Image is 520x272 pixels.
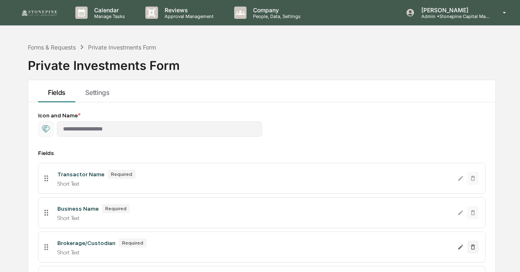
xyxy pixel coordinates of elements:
div: Forms & Requests [28,44,76,51]
p: Approval Management [158,13,218,19]
div: Short Text [57,180,451,187]
iframe: Open customer support [494,245,516,267]
div: Short Text [57,249,451,256]
button: Edit Business Name field [457,206,464,219]
p: [PERSON_NAME] [415,7,491,13]
p: People, Data, Settings [246,13,305,19]
p: Manage Tasks [88,13,129,19]
div: Fields [38,150,486,156]
img: logo [20,9,59,17]
p: Admin • Stonepine Capital Management [415,13,491,19]
div: Private Investments Form [88,44,156,51]
div: Brokerage/Custodian [57,240,115,246]
p: Calendar [88,7,129,13]
div: Required [102,204,130,213]
div: Required [108,170,136,179]
p: Company [246,7,305,13]
div: Transactor Name [57,171,104,178]
button: Edit Brokerage/Custodian field [457,241,464,254]
button: Settings [75,80,119,102]
button: Edit Transactor Name field [457,172,464,185]
button: Fields [38,80,75,102]
div: Icon and Name [38,112,486,119]
div: Required [119,238,147,247]
div: Short Text [57,215,451,221]
div: Private Investments Form [28,52,180,73]
p: Reviews [158,7,218,13]
div: Business Name [57,205,99,212]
